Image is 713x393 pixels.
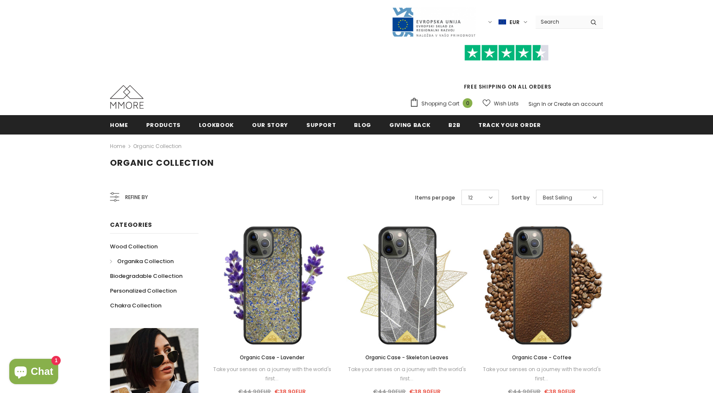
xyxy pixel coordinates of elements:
[478,115,541,134] a: Track your order
[252,115,288,134] a: Our Story
[468,194,473,202] span: 12
[448,115,460,134] a: B2B
[110,269,182,283] a: Biodegradable Collection
[306,121,336,129] span: support
[365,354,448,361] span: Organic Case - Skeleton Leaves
[391,7,476,38] img: Javni Razpis
[391,18,476,25] a: Javni Razpis
[110,221,152,229] span: Categories
[481,353,603,362] a: Organic Case - Coffee
[125,193,148,202] span: Refine by
[509,18,520,27] span: EUR
[463,98,472,108] span: 0
[146,121,181,129] span: Products
[110,157,214,169] span: Organic Collection
[482,96,519,111] a: Wish Lists
[252,121,288,129] span: Our Story
[547,100,552,108] span: or
[448,121,460,129] span: B2B
[536,16,584,28] input: Search Site
[543,194,572,202] span: Best Selling
[389,121,430,129] span: Giving back
[110,141,125,151] a: Home
[354,121,371,129] span: Blog
[146,115,181,134] a: Products
[110,239,158,254] a: Wood Collection
[481,365,603,383] div: Take your senses on a journey with the world's first...
[117,257,174,265] span: Organika Collection
[110,283,177,298] a: Personalized Collection
[528,100,546,108] a: Sign In
[110,115,128,134] a: Home
[464,45,549,61] img: Trust Pilot Stars
[306,115,336,134] a: support
[389,115,430,134] a: Giving back
[554,100,603,108] a: Create an account
[410,97,477,110] a: Shopping Cart 0
[199,115,234,134] a: Lookbook
[110,298,161,313] a: Chakra Collection
[110,287,177,295] span: Personalized Collection
[133,143,182,150] a: Organic Collection
[410,48,603,90] span: FREE SHIPPING ON ALL ORDERS
[410,61,603,83] iframe: Customer reviews powered by Trustpilot
[240,354,304,361] span: Organic Case - Lavender
[211,365,333,383] div: Take your senses on a journey with the world's first...
[421,100,459,108] span: Shopping Cart
[211,353,333,362] a: Organic Case - Lavender
[110,85,144,109] img: MMORE Cases
[346,365,468,383] div: Take your senses on a journey with the world's first...
[512,354,571,361] span: Organic Case - Coffee
[494,100,519,108] span: Wish Lists
[110,254,174,269] a: Organika Collection
[415,194,455,202] label: Items per page
[354,115,371,134] a: Blog
[110,272,182,280] span: Biodegradable Collection
[346,353,468,362] a: Organic Case - Skeleton Leaves
[7,359,61,386] inbox-online-store-chat: Shopify online store chat
[110,301,161,310] span: Chakra Collection
[199,121,234,129] span: Lookbook
[512,194,530,202] label: Sort by
[110,121,128,129] span: Home
[110,242,158,250] span: Wood Collection
[478,121,541,129] span: Track your order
